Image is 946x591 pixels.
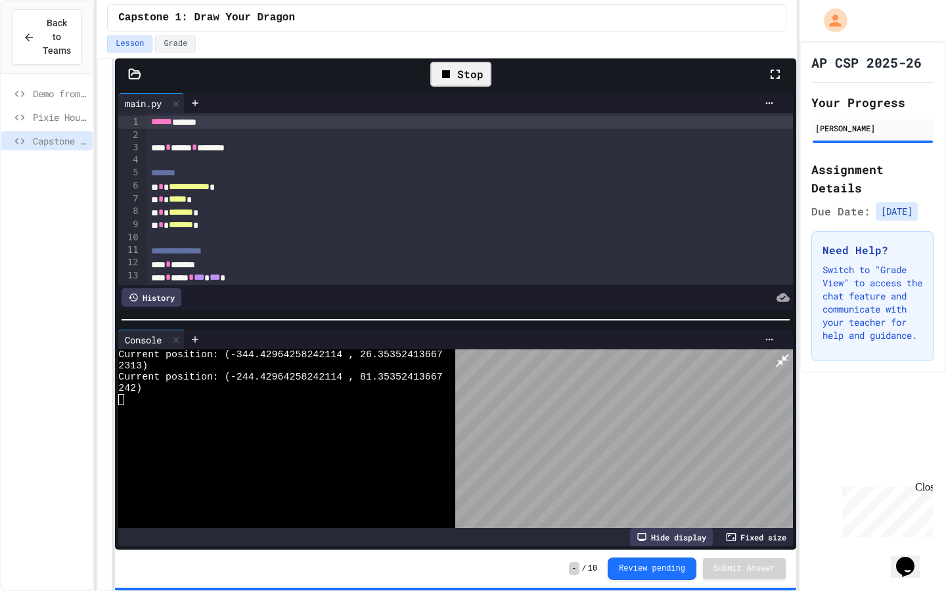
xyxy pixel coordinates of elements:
[822,263,923,342] p: Switch to "Grade View" to access the chat feature and communicate with your teacher for help and ...
[118,361,148,372] span: 2313)
[713,563,775,574] span: Submit Answer
[430,62,491,87] div: Stop
[118,129,140,141] div: 2
[822,242,923,258] h3: Need Help?
[118,141,140,154] div: 3
[837,481,933,537] iframe: chat widget
[118,231,140,244] div: 10
[118,349,442,361] span: Current position: (-344.42964258242114 , 26.35352413667
[118,10,295,26] span: Capstone 1: Draw Your Dragon
[891,538,933,578] iframe: chat widget
[118,269,140,282] div: 13
[118,256,140,269] div: 12
[569,562,579,575] span: -
[122,288,181,307] div: History
[118,166,140,179] div: 5
[118,282,140,295] div: 14
[630,528,713,546] div: Hide display
[5,5,91,83] div: Chat with us now!Close
[703,558,786,579] button: Submit Answer
[811,204,870,219] span: Due Date:
[811,93,934,112] h2: Your Progress
[118,218,140,231] div: 9
[118,116,140,129] div: 1
[33,110,87,124] span: Pixie House Practice
[719,528,793,546] div: Fixed size
[43,16,71,58] span: Back to Teams
[811,53,922,72] h1: AP CSP 2025-26
[582,563,587,574] span: /
[118,372,442,383] span: Current position: (-244.42964258242114 , 81.35352413667
[811,160,934,197] h2: Assignment Details
[608,558,696,580] button: Review pending
[118,330,185,349] div: Console
[33,134,87,148] span: Capstone 1: Draw Your Dragon
[118,154,140,166] div: 4
[118,205,140,218] div: 8
[118,333,168,347] div: Console
[118,179,140,192] div: 6
[155,35,196,53] button: Grade
[815,122,930,134] div: [PERSON_NAME]
[588,563,597,574] span: 10
[107,35,152,53] button: Lesson
[33,87,87,100] span: Demo from Class (don't do until we discuss)
[118,97,168,110] div: main.py
[118,244,140,257] div: 11
[12,9,82,65] button: Back to Teams
[810,5,851,35] div: My Account
[118,383,142,394] span: 242)
[876,202,918,221] span: [DATE]
[118,192,140,206] div: 7
[118,93,185,113] div: main.py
